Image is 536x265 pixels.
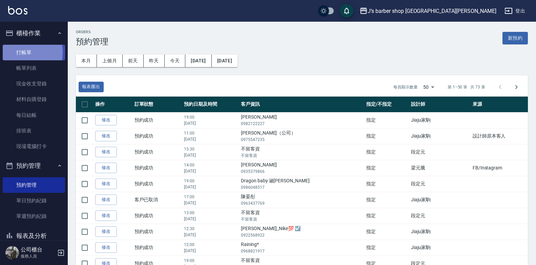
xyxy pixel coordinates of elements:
[241,232,363,238] p: 0922568922
[79,82,104,92] button: 報表匯出
[184,146,238,152] p: 15:30
[365,208,409,224] td: 指定
[133,112,182,128] td: 預約成功
[95,163,117,173] a: 修改
[76,55,97,67] button: 本月
[184,216,238,222] p: [DATE]
[365,128,409,144] td: 指定
[241,200,363,206] p: 0963437769
[365,192,409,208] td: 指定
[95,242,117,253] a: 修改
[94,97,133,113] th: 操作
[3,139,65,154] a: 現場電腦打卡
[409,128,471,144] td: Jiaju家駒
[184,130,238,136] p: 11:00
[184,136,238,142] p: [DATE]
[239,208,365,224] td: 不留客資
[133,224,182,240] td: 預約成功
[365,97,409,113] th: 指定/不指定
[184,184,238,190] p: [DATE]
[239,128,365,144] td: [PERSON_NAME]（公司）
[502,35,528,41] a: 新預約
[184,248,238,254] p: [DATE]
[239,240,365,256] td: Raining*
[365,160,409,176] td: 指定
[365,112,409,128] td: 指定
[184,168,238,174] p: [DATE]
[3,107,65,123] a: 每日結帳
[409,112,471,128] td: Jiaju家駒
[5,246,19,260] img: Person
[182,97,239,113] th: 預約日期及時間
[184,120,238,126] p: [DATE]
[448,84,485,90] p: 第 1–50 筆 共 73 筆
[133,176,182,192] td: 預約成功
[3,91,65,107] a: 材料自購登錄
[184,194,238,200] p: 17:00
[239,192,365,208] td: 陳晏彤
[409,160,471,176] td: 梁元騰
[184,258,238,264] p: 19:00
[340,4,353,18] button: save
[471,97,528,113] th: 來源
[3,24,65,42] button: 櫃檯作業
[502,32,528,44] button: 新預約
[241,168,363,175] p: 0935379866
[3,123,65,139] a: 排班表
[502,5,528,17] button: 登出
[241,216,363,222] p: 不留客資
[409,176,471,192] td: 段定元
[95,147,117,157] a: 修改
[365,144,409,160] td: 指定
[133,144,182,160] td: 預約成功
[471,128,528,144] td: 設計師原本客人
[365,240,409,256] td: 指定
[133,97,182,113] th: 訂單狀態
[365,224,409,240] td: 指定
[165,55,186,67] button: 今天
[184,210,238,216] p: 13:00
[184,242,238,248] p: 12:00
[95,115,117,125] a: 修改
[3,227,65,245] button: 報表及分析
[133,240,182,256] td: 預約成功
[133,160,182,176] td: 預約成功
[241,137,363,143] p: 0975547235
[95,226,117,237] a: 修改
[95,210,117,221] a: 修改
[409,208,471,224] td: 段定元
[409,192,471,208] td: Jiaju家駒
[239,97,365,113] th: 客戶資訊
[97,55,123,67] button: 上個月
[144,55,165,67] button: 昨天
[471,160,528,176] td: FB/Instagram
[184,226,238,232] p: 12:30
[133,208,182,224] td: 預約成功
[3,177,65,193] a: 預約管理
[241,184,363,190] p: 0986048517
[133,128,182,144] td: 預約成功
[3,193,65,208] a: 單日預約紀錄
[239,224,365,240] td: [PERSON_NAME]_Nike💯 ☑️
[409,240,471,256] td: Jiaju家駒
[239,176,365,192] td: Dragon baby 瀜[PERSON_NAME]
[241,121,363,127] p: 0982122227
[239,144,365,160] td: 不留客資
[8,6,27,15] img: Logo
[95,195,117,205] a: 修改
[95,179,117,189] a: 修改
[212,55,238,67] button: [DATE]
[3,157,65,175] button: 預約管理
[3,208,65,224] a: 單週預約紀錄
[133,192,182,208] td: 客戶已取消
[357,4,499,18] button: J’s barber shop [GEOGRAPHIC_DATA][PERSON_NAME]
[21,246,55,253] h5: 公司櫃台
[21,253,55,259] p: 服務人員
[3,60,65,76] a: 帳單列表
[184,162,238,168] p: 14:00
[123,55,144,67] button: 前天
[365,176,409,192] td: 指定
[241,152,363,159] p: 不留客資
[95,131,117,141] a: 修改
